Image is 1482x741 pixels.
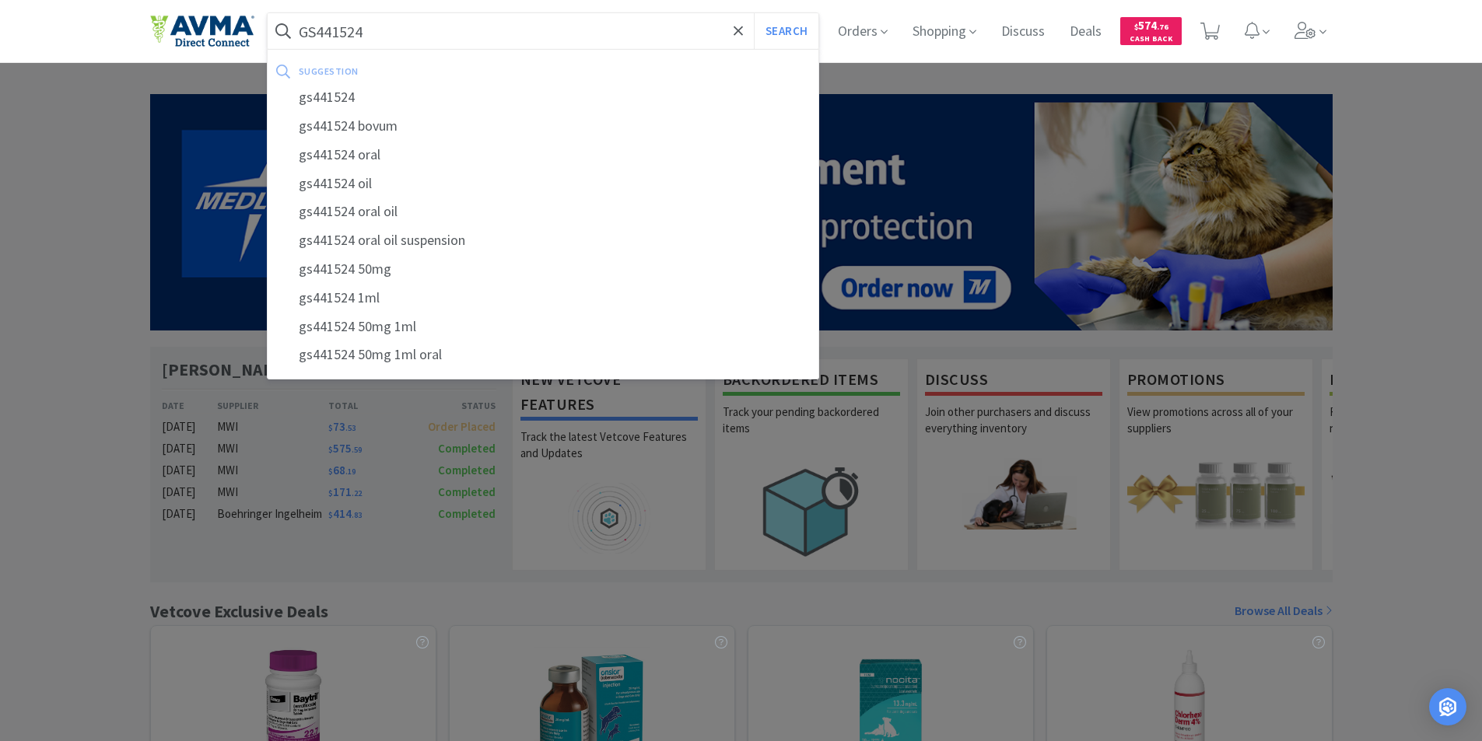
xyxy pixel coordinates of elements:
[268,341,819,369] div: gs441524 50mg 1ml oral
[1429,688,1466,725] div: Open Intercom Messenger
[268,83,819,112] div: gs441524
[268,226,819,255] div: gs441524 oral oil suspension
[268,284,819,313] div: gs441524 1ml
[1157,22,1168,32] span: . 76
[1134,22,1138,32] span: $
[268,170,819,198] div: gs441524 oil
[268,13,819,49] input: Search by item, sku, manufacturer, ingredient, size...
[1063,25,1108,39] a: Deals
[268,313,819,341] div: gs441524 50mg 1ml
[1120,10,1182,52] a: $574.76Cash Back
[1130,35,1172,45] span: Cash Back
[150,15,254,47] img: e4e33dab9f054f5782a47901c742baa9_102.png
[268,197,819,226] div: gs441524 oral oil
[299,59,584,83] div: suggestion
[754,13,818,49] button: Search
[1134,18,1168,33] span: 574
[268,112,819,141] div: gs441524 bovum
[995,25,1051,39] a: Discuss
[268,141,819,170] div: gs441524 oral
[268,255,819,284] div: gs441524 50mg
